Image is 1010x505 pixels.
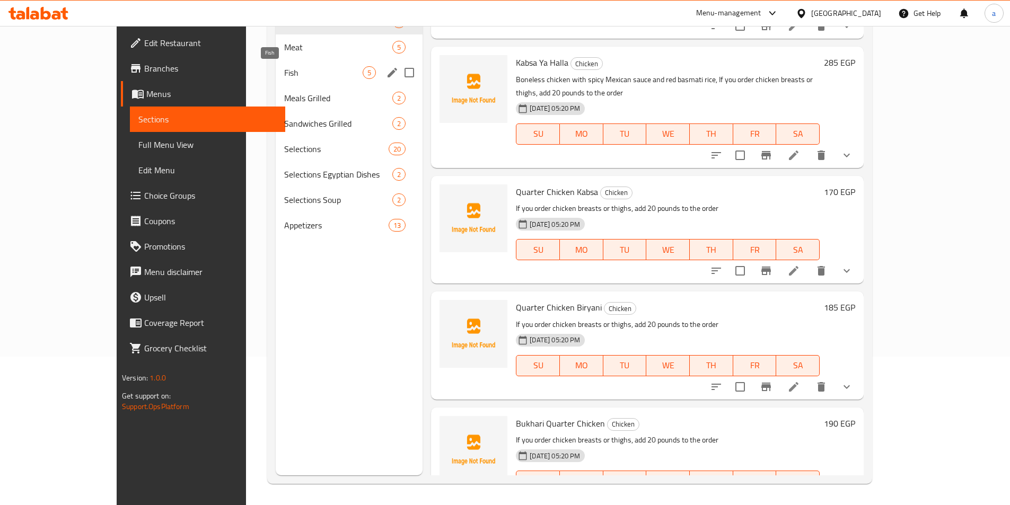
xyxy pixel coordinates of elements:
[690,239,733,260] button: TH
[392,117,406,130] div: items
[516,299,602,315] span: Quarter Chicken Biryani
[516,184,598,200] span: Quarter Chicken Kabsa
[787,380,800,393] a: Edit menu item
[150,371,166,385] span: 1.0.0
[130,132,285,157] a: Full Menu View
[646,239,690,260] button: WE
[121,310,285,335] a: Coverage Report
[284,117,392,130] span: Sandwiches Grilled
[608,474,643,489] span: TU
[276,136,423,162] div: Selections20
[525,219,584,229] span: [DATE] 05:20 PM
[733,471,777,492] button: FR
[276,85,423,111] div: Meals Grilled2
[516,202,820,215] p: If you order chicken breasts or thighs, add 20 pounds to the order
[284,66,363,79] span: Fish
[690,123,733,145] button: TH
[521,242,556,258] span: SU
[564,126,599,141] span: MO
[809,143,834,168] button: delete
[146,87,277,100] span: Menus
[144,342,277,355] span: Grocery Checklist
[737,358,772,373] span: FR
[121,30,285,56] a: Edit Restaurant
[608,418,639,430] span: Chicken
[704,258,729,283] button: sort-choices
[384,65,400,81] button: edit
[516,433,820,447] p: If you order chicken breasts or thighs, add 20 pounds to the order
[393,170,405,180] span: 2
[389,220,405,231] span: 13
[690,355,733,376] button: TH
[276,60,423,85] div: Fish5edit
[276,162,423,187] div: Selections Egyptian Dishes2
[144,291,277,304] span: Upsell
[651,126,686,141] span: WE
[276,5,423,242] nav: Menu sections
[834,374,859,400] button: show more
[733,239,777,260] button: FR
[516,355,560,376] button: SU
[440,416,507,484] img: Bukhari Quarter Chicken
[811,7,881,19] div: [GEOGRAPHIC_DATA]
[603,123,647,145] button: TU
[144,189,277,202] span: Choice Groups
[393,42,405,52] span: 5
[284,168,392,181] span: Selections Egyptian Dishes
[560,123,603,145] button: MO
[138,164,277,176] span: Edit Menu
[121,81,285,107] a: Menus
[753,258,779,283] button: Branch-specific-item
[516,239,560,260] button: SU
[392,92,406,104] div: items
[121,234,285,259] a: Promotions
[694,126,729,141] span: TH
[392,193,406,206] div: items
[440,300,507,368] img: Quarter Chicken Biryani
[840,380,853,393] svg: Show Choices
[776,239,820,260] button: SA
[834,258,859,283] button: show more
[690,471,733,492] button: TH
[276,212,423,238] div: Appetizers13
[521,474,556,489] span: SU
[564,242,599,258] span: MO
[733,123,777,145] button: FR
[737,126,772,141] span: FR
[393,93,405,103] span: 2
[737,242,772,258] span: FR
[564,358,599,373] span: MO
[284,41,392,54] div: Meat
[122,400,189,413] a: Support.OpsPlatform
[824,300,855,315] h6: 185 EGP
[824,55,855,70] h6: 285 EGP
[525,451,584,461] span: [DATE] 05:20 PM
[121,208,285,234] a: Coupons
[130,157,285,183] a: Edit Menu
[704,374,729,400] button: sort-choices
[393,119,405,129] span: 2
[363,66,376,79] div: items
[608,242,643,258] span: TU
[276,111,423,136] div: Sandwiches Grilled2
[516,73,820,100] p: Boneless chicken with spicy Mexican sauce and red basmati rice, If you order chicken breasts or t...
[393,195,405,205] span: 2
[753,143,779,168] button: Branch-specific-item
[780,126,815,141] span: SA
[704,143,729,168] button: sort-choices
[696,7,761,20] div: Menu-management
[284,143,389,155] span: Selections
[780,242,815,258] span: SA
[646,355,690,376] button: WE
[144,62,277,75] span: Branches
[392,41,406,54] div: items
[121,56,285,81] a: Branches
[787,149,800,162] a: Edit menu item
[824,416,855,431] h6: 190 EGP
[521,126,556,141] span: SU
[560,239,603,260] button: MO
[604,302,636,315] div: Chicken
[284,92,392,104] span: Meals Grilled
[809,374,834,400] button: delete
